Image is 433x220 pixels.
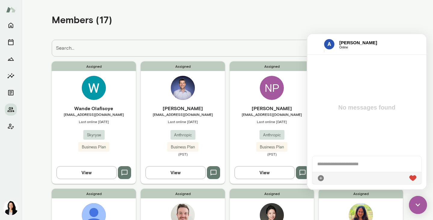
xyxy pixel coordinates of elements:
[10,141,17,148] div: Attach
[141,112,225,117] span: [EMAIL_ADDRESS][DOMAIN_NAME]
[230,105,314,112] h6: [PERSON_NAME]
[141,61,225,71] span: Assigned
[141,189,225,198] span: Assigned
[260,76,284,100] div: NP
[102,141,109,147] img: heart
[32,12,80,15] span: Online
[82,76,106,100] img: Wande Olafisoye
[5,70,17,82] button: Insights
[57,166,117,179] button: View
[146,166,206,179] button: View
[5,19,17,31] button: Home
[141,119,225,124] span: Last online [DATE]
[141,105,225,112] h6: [PERSON_NAME]
[5,53,17,65] button: Growth Plan
[230,152,314,156] span: (PST)
[235,166,295,179] button: View
[4,201,18,215] img: Monica Aggarwal
[167,144,198,150] span: Business Plan
[32,5,80,12] h6: [PERSON_NAME]
[230,112,314,117] span: [EMAIL_ADDRESS][DOMAIN_NAME]
[256,144,287,150] span: Business Plan
[319,189,403,198] span: Assigned
[17,5,27,16] img: data:image/png;base64,iVBORw0KGgoAAAANSUhEUgAAAMgAAADICAYAAACtWK6eAAAN2ElEQVR4Aeyd25MVxR3Hm11wQWC...
[230,119,314,124] span: Last online [DATE]
[141,152,225,156] span: (PST)
[5,104,17,116] button: Members
[52,189,136,198] span: Assigned
[230,61,314,71] span: Assigned
[52,119,136,124] span: Last online [DATE]
[52,105,136,112] h6: Wande Olafisoye
[230,189,314,198] span: Assigned
[170,132,195,138] span: Anthropic
[83,132,105,138] span: Skyryse
[52,14,112,25] h4: Members (17)
[52,112,136,117] span: [EMAIL_ADDRESS][DOMAIN_NAME]
[171,76,195,100] img: Rich O'Connell
[5,87,17,99] button: Documents
[78,144,109,150] span: Business Plan
[52,61,136,71] span: Assigned
[102,141,109,148] div: Live Reaction
[259,132,284,138] span: Anthropic
[6,4,16,15] img: Mento
[5,120,17,132] button: Client app
[5,36,17,48] button: Sessions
